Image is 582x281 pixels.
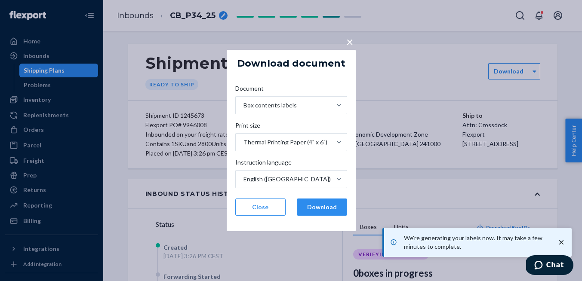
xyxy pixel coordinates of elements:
[404,234,548,251] p: We're generating your labels now. It may take a few minutes to complete.
[346,34,353,49] span: ×
[243,101,297,110] div: Box contents labels
[557,238,566,247] svg: close toast
[235,84,264,96] span: Document
[243,175,331,183] div: English ([GEOGRAPHIC_DATA])
[235,121,260,133] span: Print size
[526,255,573,277] iframe: Opens a widget where you can chat to one of our agents
[237,58,345,69] h5: Download document
[243,138,327,147] div: Thermal Printing Paper (4" x 6")
[235,158,292,170] span: Instruction language
[235,199,286,216] button: Close
[297,199,347,216] button: Download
